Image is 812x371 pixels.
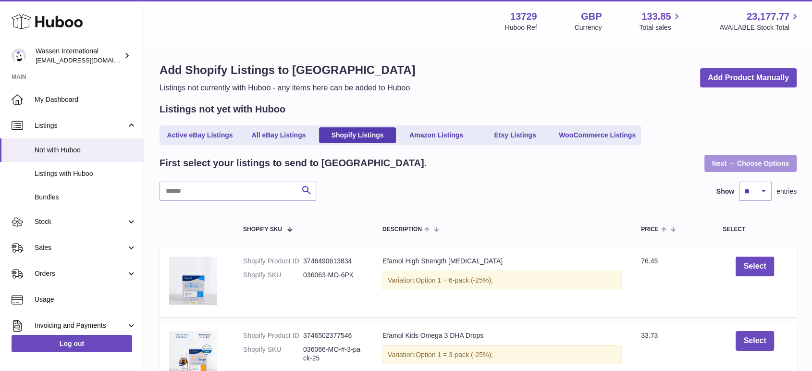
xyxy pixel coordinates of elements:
a: Active eBay Listings [161,127,238,143]
dt: Shopify SKU [243,345,303,363]
a: All eBay Listings [240,127,317,143]
span: AVAILABLE Stock Total [719,23,800,32]
a: Add Product Manually [700,68,797,88]
a: Next → Choose Options [704,155,797,172]
a: Amazon Listings [398,127,475,143]
span: Invoicing and Payments [35,321,126,330]
dt: Shopify SKU [243,271,303,280]
a: 23,177.77 AVAILABLE Stock Total [719,10,800,32]
span: entries [776,187,797,196]
span: Price [641,226,659,233]
span: Usage [35,295,136,304]
strong: GBP [581,10,602,23]
span: Option 1 = 6-pack (-25%); [416,276,493,284]
dd: 3746502377546 [303,331,363,340]
span: [EMAIL_ADDRESS][DOMAIN_NAME] [36,56,141,64]
h2: First select your listings to send to [GEOGRAPHIC_DATA]. [160,157,427,170]
img: Efamol_High_Strength_Omega_Product_Image.jpg [169,257,217,305]
dd: 036066-MO-#-3-pack-25 [303,345,363,363]
button: Select [736,257,774,276]
span: Stock [35,217,126,226]
span: Listings with Huboo [35,169,136,178]
a: Shopify Listings [319,127,396,143]
span: 133.85 [641,10,671,23]
dt: Shopify Product ID [243,257,303,266]
button: Select [736,331,774,351]
span: Orders [35,269,126,278]
div: Variation: [382,271,622,290]
span: Option 1 = 3-pack (-25%); [416,351,493,359]
div: Wassen International [36,47,122,65]
div: Variation: [382,345,622,365]
img: gemma.moses@wassen.com [12,49,26,63]
a: 133.85 Total sales [639,10,682,32]
span: Sales [35,243,126,252]
div: Select [723,226,787,233]
label: Show [716,187,734,196]
div: Currency [575,23,602,32]
h1: Add Shopify Listings to [GEOGRAPHIC_DATA] [160,62,415,78]
div: Efamol Kids Omega 3 DHA Drops [382,331,622,340]
a: Etsy Listings [477,127,554,143]
span: Total sales [639,23,682,32]
span: Description [382,226,422,233]
h2: Listings not yet with Huboo [160,103,285,116]
span: 33.73 [641,332,658,339]
span: Shopify SKU [243,226,282,233]
p: Listings not currently with Huboo - any items here can be added to Huboo [160,83,415,93]
div: Efamol High Strength [MEDICAL_DATA] [382,257,622,266]
span: 23,177.77 [747,10,789,23]
strong: 13729 [510,10,537,23]
a: Log out [12,335,132,352]
dt: Shopify Product ID [243,331,303,340]
dd: 036063-MO-6PK [303,271,363,280]
span: Listings [35,121,126,130]
a: WooCommerce Listings [555,127,639,143]
dd: 3746490613834 [303,257,363,266]
span: Bundles [35,193,136,202]
span: My Dashboard [35,95,136,104]
span: Not with Huboo [35,146,136,155]
span: 76.45 [641,257,658,265]
div: Huboo Ref [505,23,537,32]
